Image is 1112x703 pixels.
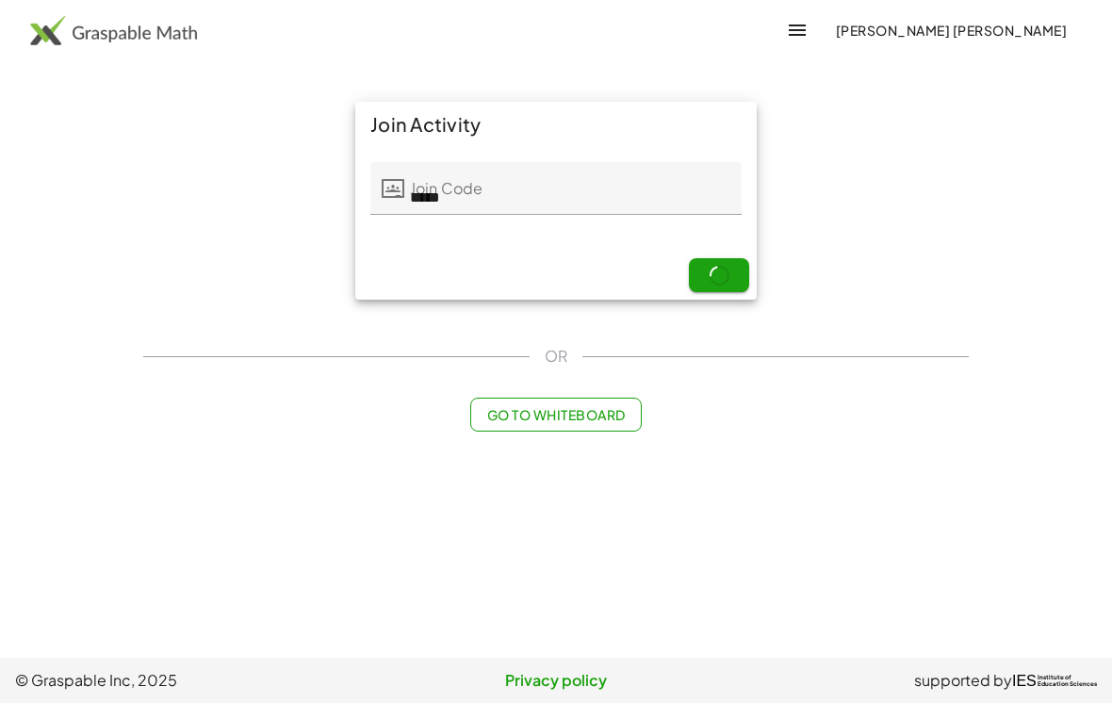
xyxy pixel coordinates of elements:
span: OR [545,345,567,368]
span: Go to Whiteboard [486,406,625,423]
span: [PERSON_NAME] [PERSON_NAME] [835,22,1067,39]
div: Join Activity [355,102,757,147]
a: IESInstitute ofEducation Sciences [1012,669,1097,692]
button: [PERSON_NAME] [PERSON_NAME] [820,13,1082,47]
span: © Graspable Inc, 2025 [15,669,376,692]
span: IES [1012,672,1037,690]
button: Go to Whiteboard [470,398,641,432]
span: supported by [914,669,1012,692]
a: Privacy policy [376,669,737,692]
span: Institute of Education Sciences [1038,675,1097,688]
